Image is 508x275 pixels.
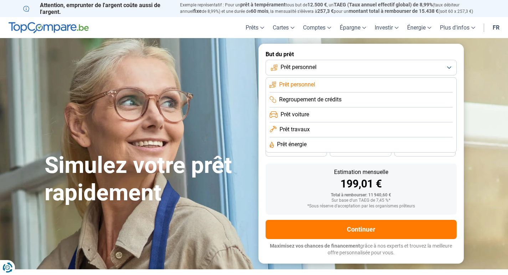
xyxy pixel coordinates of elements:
a: Épargne [335,17,370,38]
span: Prêt voiture [281,111,309,118]
span: 36 mois [288,149,304,153]
p: grâce à nos experts et trouvez la meilleure offre personnalisée pour vous. [266,243,457,257]
p: Exemple représentatif : Pour un tous but de , un (taux débiteur annuel de 8,99%) et une durée de ... [180,2,485,15]
span: fixe [193,8,202,14]
label: But du prêt [266,51,457,58]
a: Investir [370,17,403,38]
a: Prêts [241,17,268,38]
a: Comptes [299,17,335,38]
span: Prêt énergie [277,141,307,148]
div: *Sous réserve d'acceptation par les organismes prêteurs [271,204,451,209]
button: Prêt personnel [266,60,457,75]
a: Plus d'infos [436,17,479,38]
a: fr [488,17,504,38]
span: 24 mois [417,149,433,153]
span: Prêt travaux [279,126,310,133]
span: 12.500 € [307,2,327,7]
span: 60 mois [251,8,268,14]
div: Estimation mensuelle [271,169,451,175]
span: Maximisez vos chances de financement [270,243,360,249]
div: 199,01 € [271,179,451,189]
span: Prêt personnel [281,63,317,71]
span: TAEG (Taux annuel effectif global) de 8,99% [334,2,433,7]
span: Prêt personnel [279,81,315,89]
button: Continuer [266,220,457,239]
span: 30 mois [353,149,368,153]
img: TopCompare [9,22,89,33]
div: Sur base d'un TAEG de 7,45 %* [271,198,451,203]
span: 257,3 € [317,8,334,14]
span: montant total à rembourser de 15.438 € [349,8,438,14]
span: prêt à tempérament [240,2,286,7]
a: Énergie [403,17,436,38]
div: Total à rembourser: 11 940,60 € [271,193,451,198]
span: Regroupement de crédits [279,96,342,104]
h1: Simulez votre prêt rapidement [45,152,250,207]
p: Attention, emprunter de l'argent coûte aussi de l'argent. [23,2,171,15]
a: Cartes [268,17,299,38]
